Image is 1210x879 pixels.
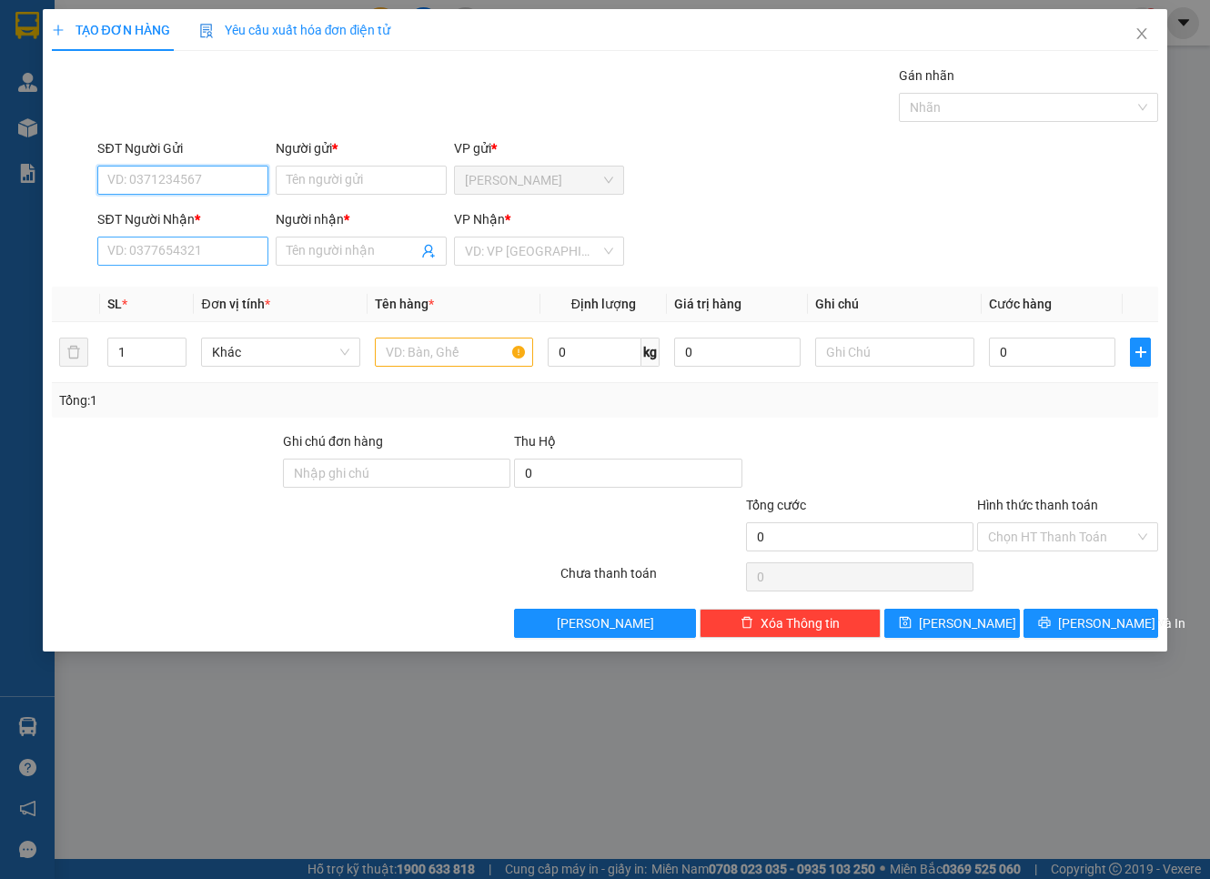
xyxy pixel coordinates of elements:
[514,434,556,449] span: Thu Hộ
[59,390,469,410] div: Tổng: 1
[559,563,743,595] div: Chưa thanh toán
[919,613,1016,633] span: [PERSON_NAME]
[746,498,806,512] span: Tổng cước
[571,297,636,311] span: Định lượng
[741,616,753,631] span: delete
[808,287,981,322] th: Ghi chú
[199,24,214,38] img: icon
[1131,345,1150,359] span: plus
[884,609,1020,638] button: save[PERSON_NAME]
[989,297,1052,311] span: Cước hàng
[899,616,912,631] span: save
[454,212,505,227] span: VP Nhận
[283,459,510,488] input: Ghi chú đơn hàng
[761,613,840,633] span: Xóa Thông tin
[1023,609,1159,638] button: printer[PERSON_NAME] và In
[815,338,973,367] input: Ghi Chú
[52,24,65,36] span: plus
[557,613,654,633] span: [PERSON_NAME]
[276,209,447,229] div: Người nhận
[674,338,802,367] input: 0
[899,68,954,83] label: Gán nhãn
[1116,9,1167,60] button: Close
[1130,338,1151,367] button: plus
[465,167,614,194] span: Cam Đức
[674,297,741,311] span: Giá trị hàng
[201,297,269,311] span: Đơn vị tính
[107,297,122,311] span: SL
[700,609,881,638] button: deleteXóa Thông tin
[97,209,268,229] div: SĐT Người Nhận
[1058,613,1185,633] span: [PERSON_NAME] và In
[276,138,447,158] div: Người gửi
[641,338,660,367] span: kg
[514,609,695,638] button: [PERSON_NAME]
[1134,26,1149,41] span: close
[97,138,268,158] div: SĐT Người Gửi
[375,338,533,367] input: VD: Bàn, Ghế
[283,434,383,449] label: Ghi chú đơn hàng
[199,23,391,37] span: Yêu cầu xuất hóa đơn điện tử
[454,138,625,158] div: VP gửi
[977,498,1098,512] label: Hình thức thanh toán
[1038,616,1051,631] span: printer
[421,244,436,258] span: user-add
[52,23,170,37] span: TẠO ĐƠN HÀNG
[375,297,434,311] span: Tên hàng
[59,338,88,367] button: delete
[212,338,348,366] span: Khác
